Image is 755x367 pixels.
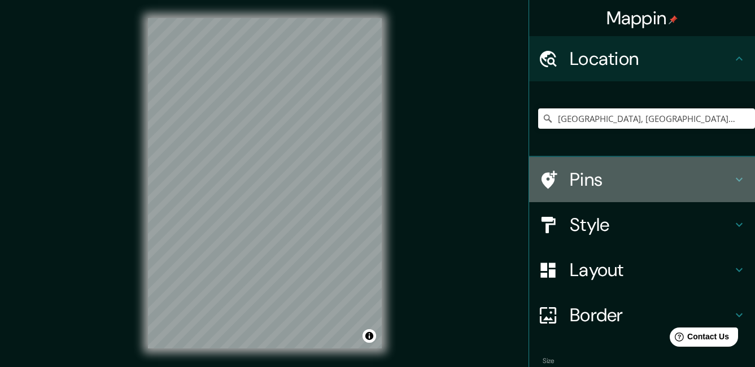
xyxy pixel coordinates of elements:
input: Pick your city or area [538,108,755,129]
canvas: Map [148,18,382,348]
h4: Pins [570,168,732,191]
button: Toggle attribution [363,329,376,343]
div: Pins [529,157,755,202]
div: Layout [529,247,755,292]
h4: Layout [570,259,732,281]
img: pin-icon.png [669,15,678,24]
label: Size [543,356,555,366]
h4: Style [570,213,732,236]
div: Border [529,292,755,338]
div: Location [529,36,755,81]
iframe: Help widget launcher [654,323,743,355]
h4: Mappin [606,7,678,29]
div: Style [529,202,755,247]
h4: Border [570,304,732,326]
h4: Location [570,47,732,70]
